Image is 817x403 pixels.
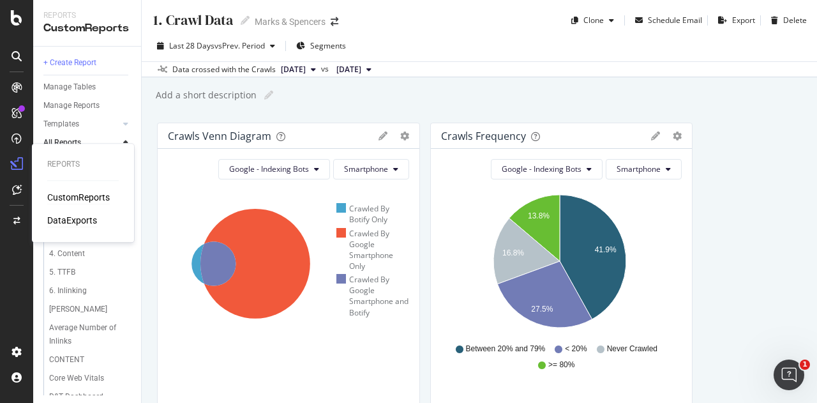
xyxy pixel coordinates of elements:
[607,344,657,354] span: Never Crawled
[336,203,408,225] div: Crawled By Botify Only
[491,159,603,179] button: Google - Indexing Bots
[47,159,119,170] div: Reports
[154,89,257,102] div: Add a short description
[43,136,81,149] div: All Reports
[331,17,338,26] div: arrow-right-arrow-left
[49,372,132,385] a: Core Web Vitals
[502,163,581,174] span: Google - Indexing Bots
[321,63,331,75] span: vs
[43,99,132,112] a: Manage Reports
[466,344,546,354] span: Between 20% and 79%
[276,62,321,77] button: [DATE]
[49,353,84,367] div: CONTENT
[43,10,131,21] div: Reports
[49,247,85,261] div: 4. Content
[49,372,104,385] div: Core Web Vitals
[43,118,79,131] div: Templates
[336,64,361,75] span: 2025 Jul. 19th
[49,303,132,316] a: [PERSON_NAME]
[43,99,100,112] div: Manage Reports
[43,56,96,70] div: + Create Report
[49,353,132,367] a: CONTENT
[49,247,132,261] a: 4. Content
[241,16,250,25] i: Edit report name
[43,56,132,70] a: + Create Report
[43,80,96,94] div: Manage Tables
[800,360,810,370] span: 1
[344,163,388,174] span: Smartphone
[291,36,351,56] button: Segments
[566,10,619,31] button: Clone
[531,305,553,314] text: 27.5%
[264,91,273,100] i: Edit report name
[43,136,119,149] a: All Reports
[255,15,326,28] div: Marks & Spencers
[732,15,755,26] div: Export
[336,274,408,318] div: Crawled By Google Smartphone and Botify
[606,159,682,179] button: Smartphone
[49,303,107,316] div: Andrea WIP
[49,321,122,348] div: Average Number of Inlinks
[783,15,807,26] div: Delete
[441,190,678,338] svg: A chart.
[49,266,75,279] div: 5. TTFB
[673,132,682,141] div: gear
[49,284,87,298] div: 6. Inlinking
[310,40,346,51] span: Segments
[218,159,330,179] button: Google - Indexing Bots
[400,132,409,141] div: gear
[648,15,702,26] div: Schedule Email
[169,40,214,51] span: Last 28 Days
[333,159,409,179] button: Smartphone
[152,10,233,30] div: 1. Crawl Data
[441,130,526,142] div: Crawls Frequency
[331,62,377,77] button: [DATE]
[43,80,132,94] a: Manage Tables
[214,40,265,51] span: vs Prev. Period
[617,163,661,174] span: Smartphone
[281,64,306,75] span: 2025 Aug. 16th
[774,360,804,390] iframe: Intercom live chat
[528,211,550,220] text: 13.8%
[713,10,755,31] button: Export
[47,191,110,204] a: CustomReports
[583,15,604,26] div: Clone
[49,266,132,279] a: 5. TTFB
[594,245,616,254] text: 41.9%
[565,344,587,354] span: < 20%
[172,64,276,75] div: Data crossed with the Crawls
[168,130,271,142] div: Crawls Venn Diagram
[548,360,574,370] span: >= 80%
[43,118,119,131] a: Templates
[502,248,523,257] text: 16.8%
[49,321,132,348] a: Average Number of Inlinks
[766,10,807,31] button: Delete
[152,36,280,56] button: Last 28 DaysvsPrev. Period
[43,21,131,36] div: CustomReports
[47,214,97,227] a: DataExports
[336,228,408,272] div: Crawled By Google Smartphone Only
[229,163,309,174] span: Google - Indexing Bots
[49,284,132,298] a: 6. Inlinking
[630,10,702,31] button: Schedule Email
